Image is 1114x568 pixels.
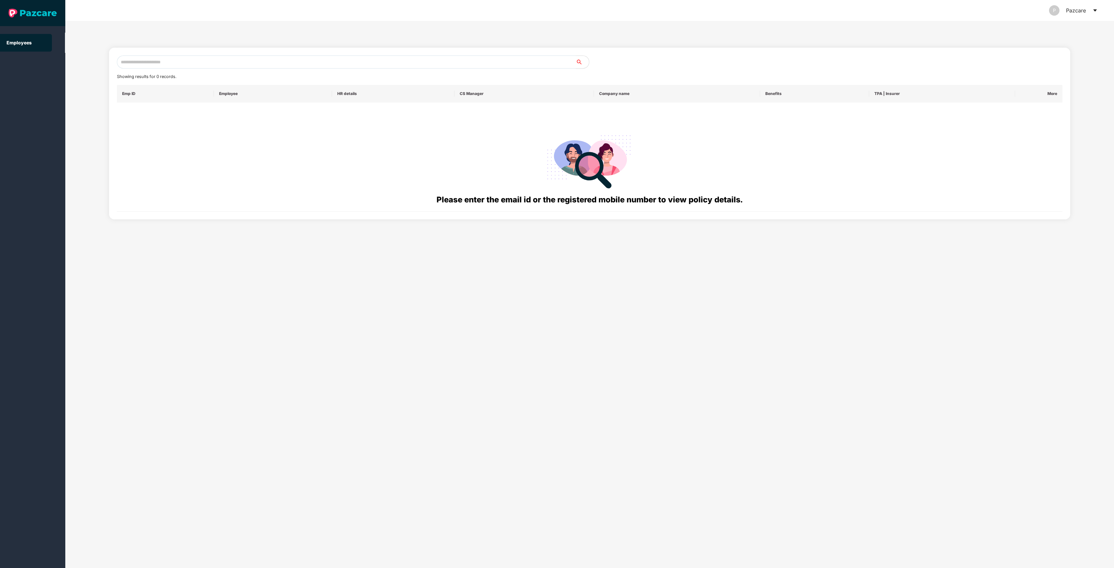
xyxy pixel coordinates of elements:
img: svg+xml;base64,PHN2ZyB4bWxucz0iaHR0cDovL3d3dy53My5vcmcvMjAwMC9zdmciIHdpZHRoPSIyODgiIGhlaWdodD0iMj... [543,127,637,194]
th: More [1015,85,1062,103]
span: caret-down [1092,8,1098,13]
th: Employee [214,85,332,103]
a: Employees [7,40,32,45]
button: search [576,55,589,69]
th: HR details [332,85,454,103]
span: P [1053,5,1056,16]
span: Showing results for 0 records. [117,74,176,79]
th: Company name [594,85,760,103]
th: TPA | Insurer [869,85,1015,103]
th: Emp ID [117,85,214,103]
span: search [576,59,589,65]
span: Please enter the email id or the registered mobile number to view policy details. [437,195,742,204]
th: CS Manager [454,85,594,103]
th: Benefits [760,85,869,103]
